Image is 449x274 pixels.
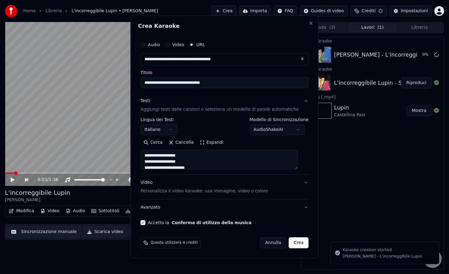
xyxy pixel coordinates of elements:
[151,240,198,245] span: Questo utilizzerà 4 crediti
[260,237,287,248] button: Annulla
[172,43,184,47] label: Video
[141,98,150,104] div: Testi
[141,175,308,199] button: VideoPersonalizza il video karaoke: usa immagine, video o colore
[141,106,299,113] p: Aggiungi testi delle canzoni o seleziona un modello di parole automatiche
[289,237,308,248] button: Crea
[141,117,177,122] label: Lingua dei Testi
[196,43,205,47] label: URL
[141,199,308,215] button: Avanzato
[138,23,311,29] h2: Crea Karaoke
[141,93,308,117] button: TestiAggiungi testi delle canzoni o seleziona un modello di parole automatiche
[148,220,251,225] label: Accetto la
[197,138,226,147] button: Espandi
[141,138,166,147] button: Cerca
[141,188,268,194] p: Personalizza il video karaoke: usa immagine, video o colore
[141,70,308,75] label: Titolo
[166,138,197,147] button: Cancella
[172,220,252,225] button: Accetto la
[141,117,308,174] div: TestiAggiungi testi delle canzoni o seleziona un modello di parole automatiche
[250,117,308,122] label: Modello di Sincronizzazione
[141,180,268,194] div: Video
[148,43,160,47] label: Audio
